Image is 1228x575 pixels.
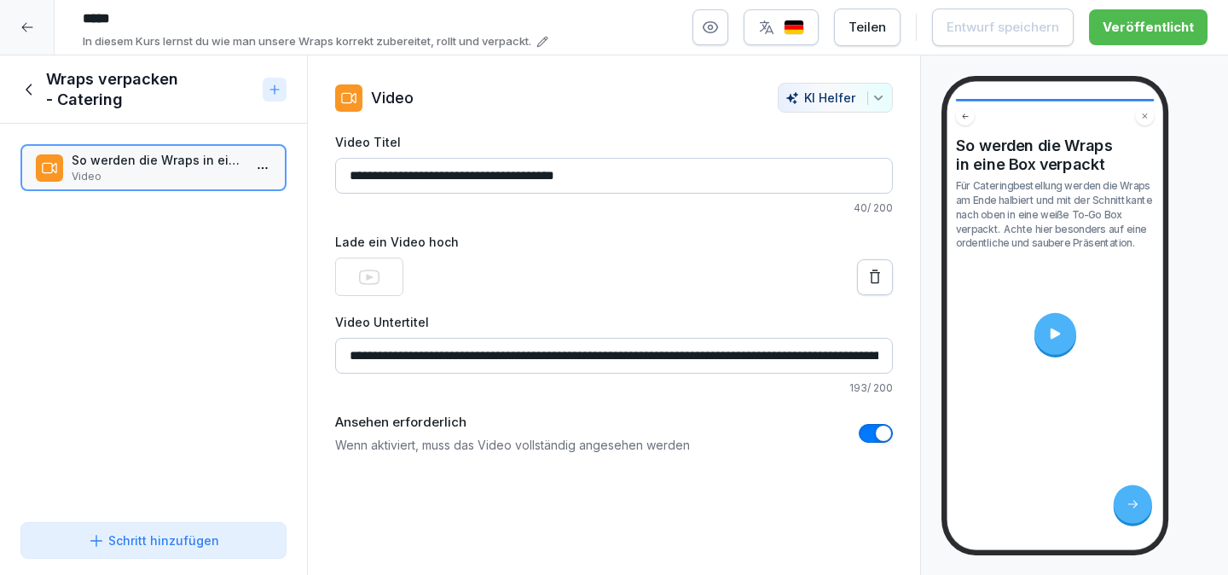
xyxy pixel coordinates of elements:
label: Video Titel [335,133,893,151]
h4: So werden die Wraps in eine Box verpackt [956,136,1155,174]
p: 40 / 200 [335,200,893,216]
p: So werden die Wraps in eine Box verpackt [72,151,242,169]
div: So werden die Wraps in eine Box verpacktVideo [20,144,287,191]
img: de.svg [784,20,804,36]
div: Schritt hinzufügen [88,531,219,549]
label: Video Untertitel [335,313,893,331]
h1: Wraps verpacken - Catering [46,69,256,110]
label: Lade ein Video hoch [335,233,893,251]
button: Veröffentlicht [1089,9,1208,45]
button: Entwurf speichern [932,9,1074,46]
p: Für Cateringbestellung werden die Wraps am Ende halbiert und mit der Schnittkante nach oben in ei... [956,179,1155,251]
div: Veröffentlicht [1103,18,1194,37]
button: Schritt hinzufügen [20,522,287,559]
p: Video [72,169,242,184]
div: KI Helfer [785,90,885,105]
button: KI Helfer [778,83,893,113]
div: Entwurf speichern [947,18,1059,37]
p: 193 / 200 [335,380,893,396]
div: Teilen [849,18,886,37]
p: Wenn aktiviert, muss das Video vollständig angesehen werden [335,436,690,454]
p: Video [371,86,414,109]
button: Teilen [834,9,901,46]
p: In diesem Kurs lernst du wie man unsere Wraps korrekt zubereitet, rollt und verpackt. [83,33,531,50]
label: Ansehen erforderlich [335,413,690,433]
